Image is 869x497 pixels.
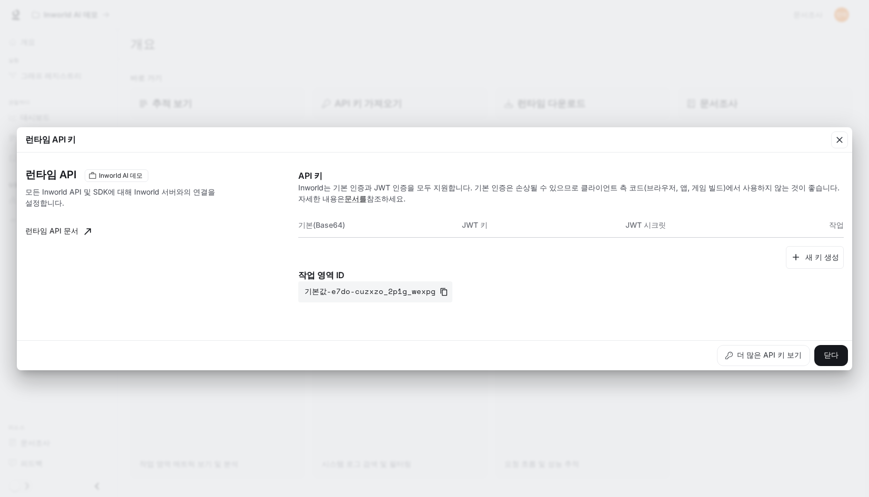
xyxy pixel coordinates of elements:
[298,281,452,302] button: 기본값-e7do-cuzxzo_2p1g_wexpg
[789,212,844,238] th: 작업
[737,349,802,362] font: 더 많은 API 키 보기
[298,269,844,281] p: 작업 영역 ID
[805,251,839,264] font: 새 키 생성
[25,169,76,180] h3: 런타임 API
[345,194,367,203] a: 문서를
[25,225,78,238] font: 런타임 API 문서
[25,133,76,146] p: 런타임 API 키
[298,169,844,182] p: API 키
[95,171,147,180] span: Inworld AI 데모
[85,169,148,182] div: 이러한 키는 현재 작업 영역에만 적용됩니다
[25,186,224,208] p: 모든 Inworld API 및 SDK에 대해 Inworld 서버와의 연결을 설정합니다.
[298,212,462,238] th: 기본(Base64)
[21,221,95,242] a: 런타임 API 문서
[298,182,844,204] p: Inworld는 기본 인증과 JWT 인증을 모두 지원합니다. 기본 인증은 손상될 수 있으므로 클라이언트 측 코드(브라우저, 앱, 게임 빌드)에서 사용하지 않는 것이 좋습니다....
[814,345,848,366] button: 닫다
[305,285,436,298] font: 기본값-e7do-cuzxzo_2p1g_wexpg
[717,345,810,366] button: 더 많은 API 키 보기
[625,212,789,238] th: JWT 시크릿
[786,246,844,269] button: 새 키 생성
[462,212,625,238] th: JWT 키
